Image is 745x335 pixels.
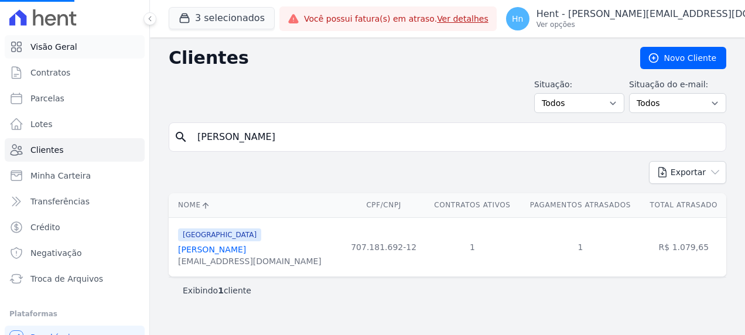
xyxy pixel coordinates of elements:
[5,216,145,239] a: Crédito
[534,78,624,91] label: Situação:
[5,87,145,110] a: Parcelas
[304,13,488,25] span: Você possui fatura(s) em atraso.
[30,93,64,104] span: Parcelas
[30,41,77,53] span: Visão Geral
[190,125,721,149] input: Buscar por nome, CPF ou e-mail
[641,217,726,276] td: R$ 1.079,65
[30,247,82,259] span: Negativação
[169,7,275,29] button: 3 selecionados
[5,164,145,187] a: Minha Carteira
[425,193,520,217] th: Contratos Ativos
[629,78,726,91] label: Situação do e-mail:
[5,112,145,136] a: Lotes
[178,255,322,267] div: [EMAIL_ADDRESS][DOMAIN_NAME]
[218,286,224,295] b: 1
[649,161,726,184] button: Exportar
[512,15,523,23] span: Hn
[30,196,90,207] span: Transferências
[169,47,621,69] h2: Clientes
[343,193,425,217] th: CPF/CNPJ
[30,118,53,130] span: Lotes
[174,130,188,144] i: search
[30,170,91,182] span: Minha Carteira
[5,35,145,59] a: Visão Geral
[5,138,145,162] a: Clientes
[5,190,145,213] a: Transferências
[30,67,70,78] span: Contratos
[343,217,425,276] td: 707.181.692-12
[169,193,343,217] th: Nome
[5,267,145,290] a: Troca de Arquivos
[178,228,261,241] span: [GEOGRAPHIC_DATA]
[425,217,520,276] td: 1
[640,47,726,69] a: Novo Cliente
[5,61,145,84] a: Contratos
[5,241,145,265] a: Negativação
[437,14,488,23] a: Ver detalhes
[520,217,641,276] td: 1
[30,221,60,233] span: Crédito
[641,193,726,217] th: Total Atrasado
[178,245,246,254] a: [PERSON_NAME]
[183,285,251,296] p: Exibindo cliente
[9,307,140,321] div: Plataformas
[30,273,103,285] span: Troca de Arquivos
[520,193,641,217] th: Pagamentos Atrasados
[30,144,63,156] span: Clientes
